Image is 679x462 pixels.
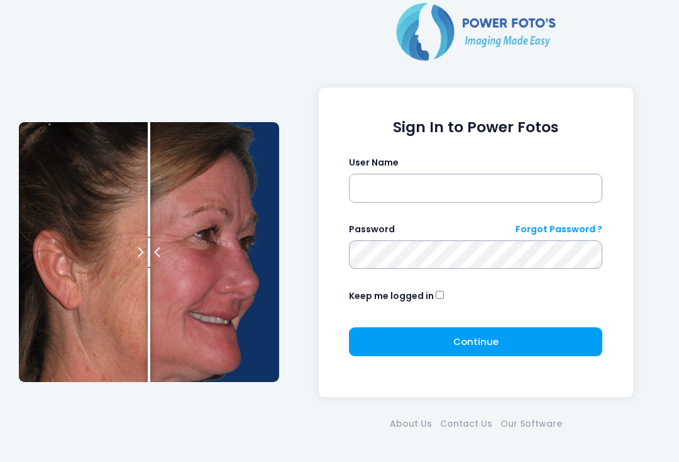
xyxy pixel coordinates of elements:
a: Forgot Password ? [516,223,602,236]
label: Keep me logged in [349,290,434,303]
a: Contact Us [436,417,496,431]
a: Our Software [496,417,566,431]
h1: Sign In to Power Fotos [349,118,602,136]
label: User Name [349,156,399,169]
span: Continue [453,335,499,348]
button: Continue [349,327,602,356]
a: About Us [385,417,436,431]
label: Password [349,223,395,236]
